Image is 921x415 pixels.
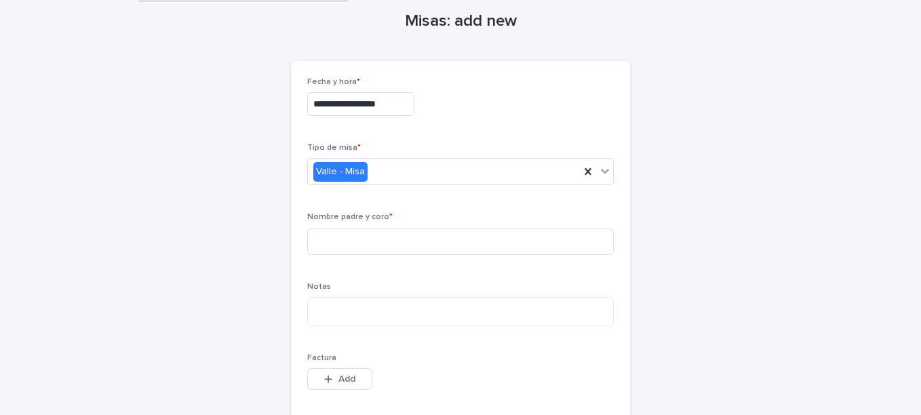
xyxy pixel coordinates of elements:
span: Fecha y hora [307,78,360,86]
span: Notas [307,283,331,291]
span: Add [338,374,355,384]
span: Factura [307,354,336,362]
span: Nombre padre y coro [307,213,393,221]
h1: Misas: add new [291,12,630,31]
button: Add [307,368,372,390]
div: Valle - Misa [313,162,368,182]
span: Tipo de misa [307,144,361,152]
